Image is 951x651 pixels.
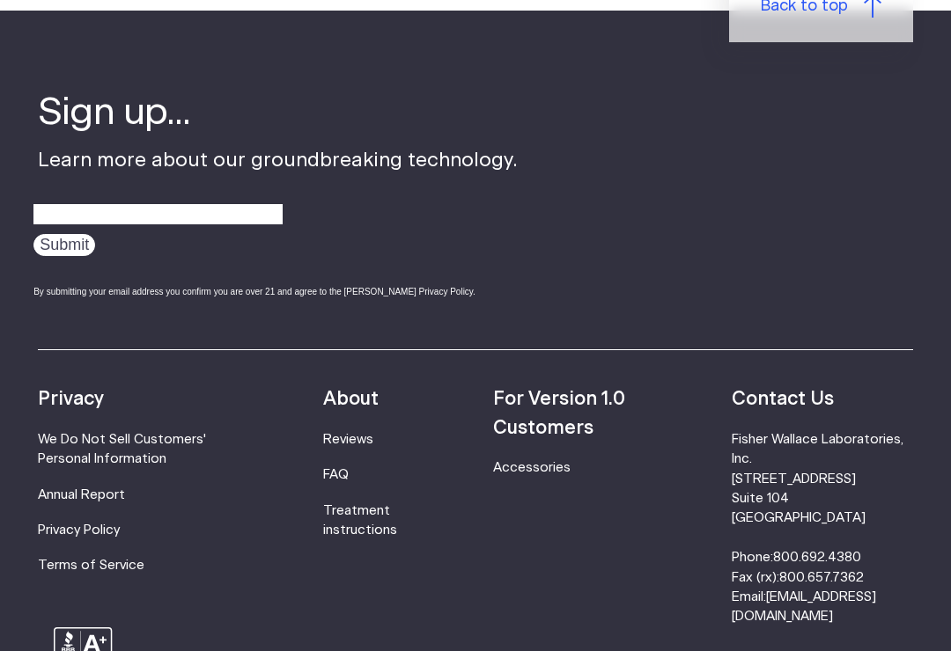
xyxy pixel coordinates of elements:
[38,87,518,315] div: Learn more about our groundbreaking technology.
[323,504,397,537] a: Treatment instructions
[33,285,518,298] div: By submitting your email address you confirm you are over 21 and agree to the [PERSON_NAME] Priva...
[38,433,206,465] a: We Do Not Sell Customers' Personal Information
[323,433,373,446] a: Reviews
[38,488,125,501] a: Annual Report
[38,87,518,139] h4: Sign up...
[732,390,834,408] strong: Contact Us
[38,523,120,537] a: Privacy Policy
[732,430,913,627] li: Fisher Wallace Laboratories, Inc. [STREET_ADDRESS] Suite 104 [GEOGRAPHIC_DATA] Phone: Fax (rx): E...
[38,390,104,408] strong: Privacy
[323,390,379,408] strong: About
[779,571,864,584] a: 800.657.7362
[38,559,144,572] a: Terms of Service
[33,234,95,256] input: Submit
[493,461,571,474] a: Accessories
[773,551,861,564] a: 800.692.4380
[732,590,876,623] a: [EMAIL_ADDRESS][DOMAIN_NAME]
[323,468,349,481] a: FAQ
[493,390,625,436] strong: For Version 1.0 Customers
